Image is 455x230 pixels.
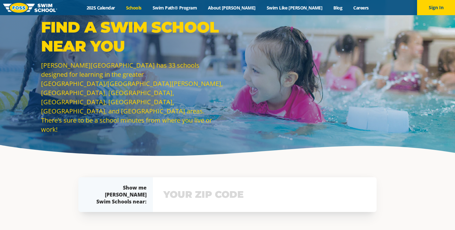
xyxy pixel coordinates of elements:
[203,5,261,11] a: About [PERSON_NAME]
[147,5,202,11] a: Swim Path® Program
[348,5,374,11] a: Careers
[41,18,224,56] p: Find a Swim School Near You
[91,184,147,205] div: Show me [PERSON_NAME] Swim Schools near:
[120,5,147,11] a: Schools
[81,5,120,11] a: 2025 Calendar
[162,185,368,204] input: YOUR ZIP CODE
[328,5,348,11] a: Blog
[261,5,328,11] a: Swim Like [PERSON_NAME]
[3,3,57,13] img: FOSS Swim School Logo
[41,61,224,134] p: [PERSON_NAME][GEOGRAPHIC_DATA] has 33 schools designed for learning in the greater [GEOGRAPHIC_DA...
